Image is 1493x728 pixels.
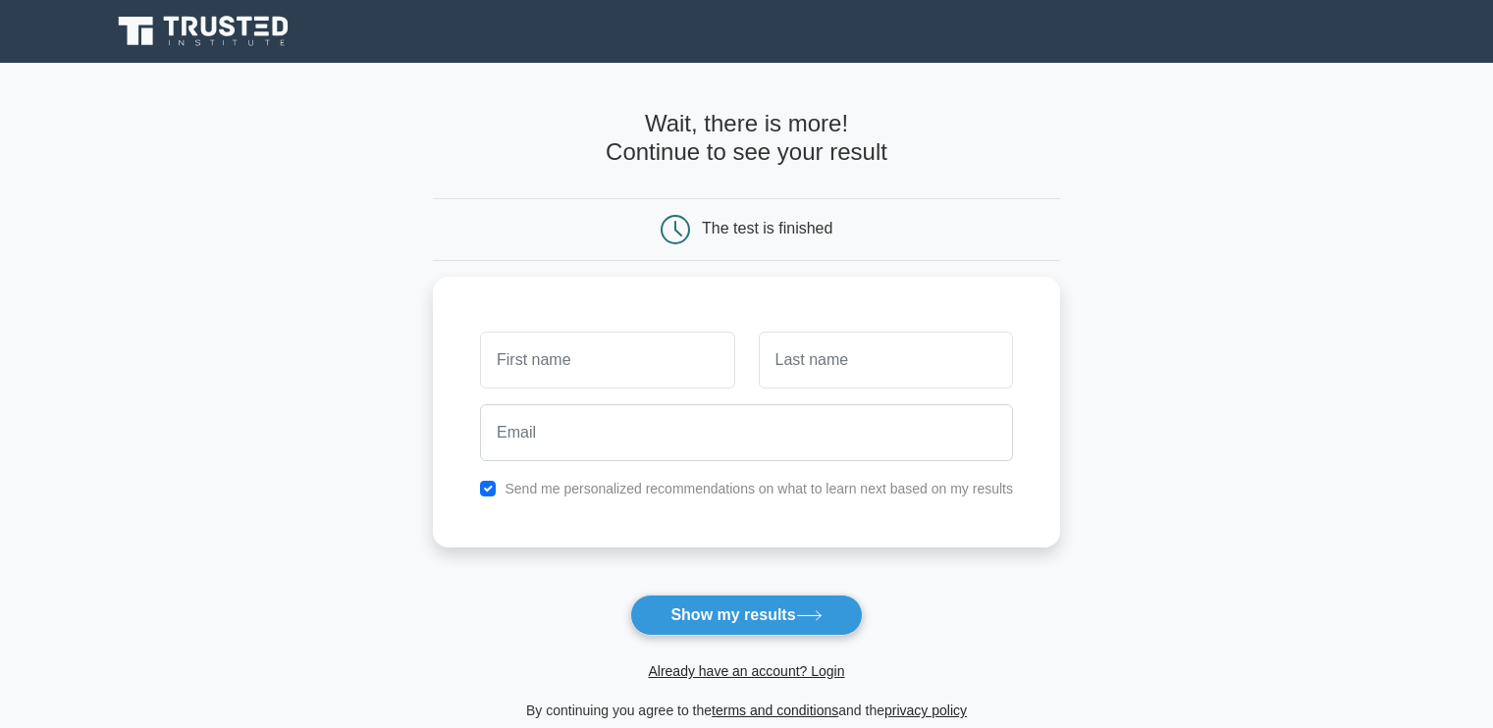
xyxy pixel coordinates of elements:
[480,332,734,389] input: First name
[505,481,1013,496] label: Send me personalized recommendations on what to learn next based on my results
[630,595,862,636] button: Show my results
[433,110,1060,167] h4: Wait, there is more! Continue to see your result
[712,702,838,718] a: terms and conditions
[648,663,844,679] a: Already have an account? Login
[421,699,1072,722] div: By continuing you agree to the and the
[702,220,832,236] div: The test is finished
[759,332,1013,389] input: Last name
[884,702,967,718] a: privacy policy
[480,404,1013,461] input: Email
